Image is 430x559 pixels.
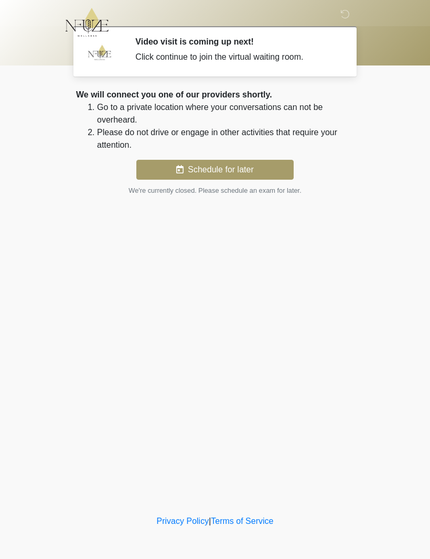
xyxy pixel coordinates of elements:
[209,517,211,525] a: |
[76,89,354,101] div: We will connect you one of our providers shortly.
[136,160,294,180] button: Schedule for later
[211,517,273,525] a: Terms of Service
[135,51,338,63] div: Click continue to join the virtual waiting room.
[128,187,301,194] small: We're currently closed. Please schedule an exam for later.
[66,8,109,37] img: NFuze Wellness Logo
[157,517,209,525] a: Privacy Policy
[97,126,354,151] li: Please do not drive or engage in other activities that require your attention.
[84,37,115,68] img: Agent Avatar
[97,101,354,126] li: Go to a private location where your conversations can not be overheard.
